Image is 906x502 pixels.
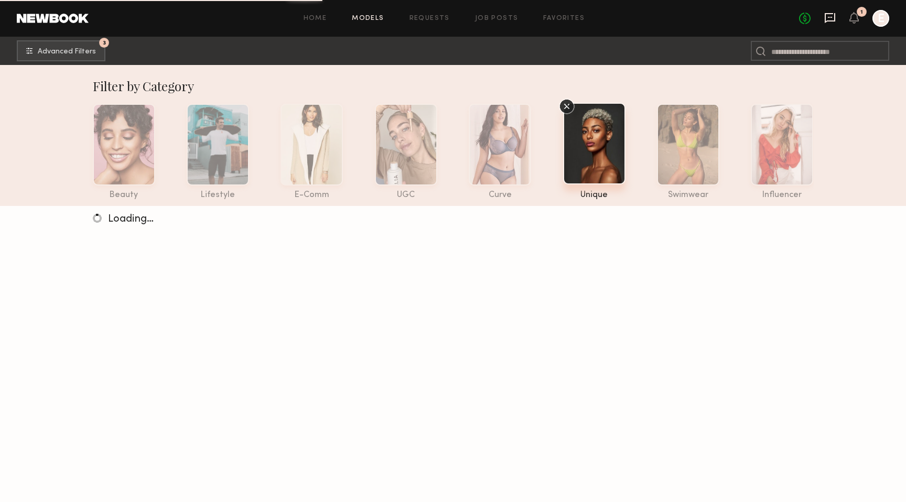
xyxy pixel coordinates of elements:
[375,191,437,200] div: UGC
[108,214,154,224] span: Loading…
[860,9,863,15] div: 1
[187,191,249,200] div: lifestyle
[352,15,384,22] a: Models
[657,191,719,200] div: swimwear
[17,40,105,61] button: 3Advanced Filters
[93,78,814,94] div: Filter by Category
[38,48,96,56] span: Advanced Filters
[469,191,531,200] div: curve
[563,191,625,200] div: unique
[475,15,519,22] a: Job Posts
[751,191,813,200] div: influencer
[872,10,889,27] a: E
[103,40,106,45] span: 3
[304,15,327,22] a: Home
[543,15,585,22] a: Favorites
[281,191,343,200] div: e-comm
[409,15,450,22] a: Requests
[93,191,155,200] div: beauty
